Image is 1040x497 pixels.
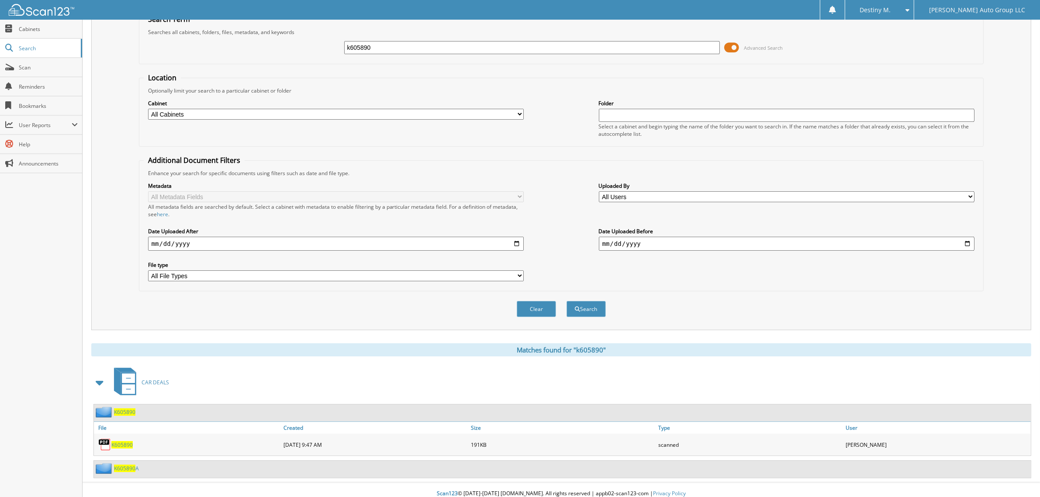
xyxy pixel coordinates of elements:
a: Size [469,422,656,434]
label: Folder [599,100,975,107]
a: Privacy Policy [653,490,686,497]
a: CAR DEALS [109,365,169,400]
label: Cabinet [148,100,524,107]
span: Scan [19,64,78,71]
span: Search [19,45,76,52]
label: Date Uploaded After [148,228,524,235]
span: CAR DEALS [142,379,169,386]
button: Clear [517,301,556,317]
div: All metadata fields are searched by default. Select a cabinet with metadata to enable filtering b... [148,203,524,218]
img: folder2.png [96,407,114,418]
div: Optionally limit your search to a particular cabinet or folder [144,87,979,94]
div: Select a cabinet and begin typing the name of the folder you want to search in. If the name match... [599,123,975,138]
span: Advanced Search [744,45,783,51]
button: Search [567,301,606,317]
span: [PERSON_NAME] Auto Group LLC [929,7,1025,13]
span: K605890 [114,465,135,472]
span: Reminders [19,83,78,90]
div: Matches found for "k605890" [91,343,1031,356]
img: PDF.png [98,438,111,451]
span: Scan123 [437,490,458,497]
span: Cabinets [19,25,78,33]
label: Metadata [148,182,524,190]
legend: Additional Document Filters [144,155,245,165]
a: here [157,211,168,218]
span: User Reports [19,121,72,129]
span: Help [19,141,78,148]
div: 191KB [469,436,656,453]
input: start [148,237,524,251]
div: [PERSON_NAME] [843,436,1031,453]
div: Enhance your search for specific documents using filters such as date and file type. [144,169,979,177]
a: Type [656,422,843,434]
a: User [843,422,1031,434]
label: Uploaded By [599,182,975,190]
img: folder2.png [96,463,114,474]
a: K605890 [114,408,135,416]
div: Searches all cabinets, folders, files, metadata, and keywords [144,28,979,36]
input: end [599,237,975,251]
span: Bookmarks [19,102,78,110]
a: File [94,422,281,434]
span: Announcements [19,160,78,167]
a: Created [281,422,469,434]
label: Date Uploaded Before [599,228,975,235]
label: File type [148,261,524,269]
a: K605890A [114,465,139,472]
div: scanned [656,436,843,453]
legend: Location [144,73,181,83]
img: scan123-logo-white.svg [9,4,74,16]
div: [DATE] 9:47 AM [281,436,469,453]
span: Destiny M. [860,7,891,13]
a: K605890 [111,441,133,449]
